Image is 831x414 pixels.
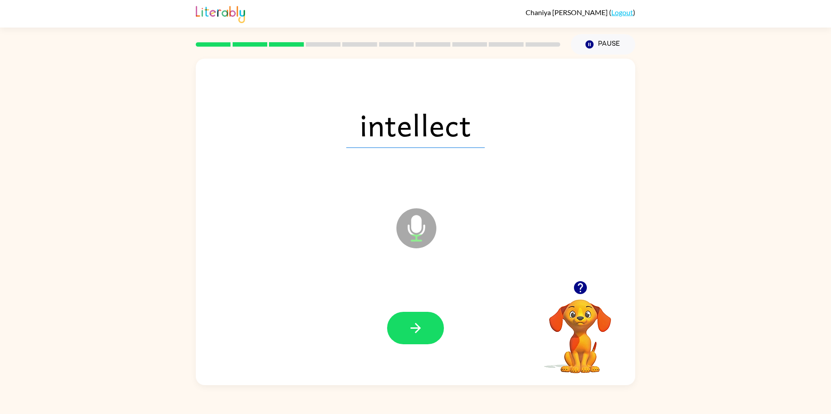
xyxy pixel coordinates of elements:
video: Your browser must support playing .mp4 files to use Literably. Please try using another browser. [536,286,625,374]
span: intellect [346,102,485,148]
button: Pause [571,34,635,55]
a: Logout [611,8,633,16]
img: Literably [196,4,245,23]
div: ( ) [526,8,635,16]
span: Chaniya [PERSON_NAME] [526,8,609,16]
